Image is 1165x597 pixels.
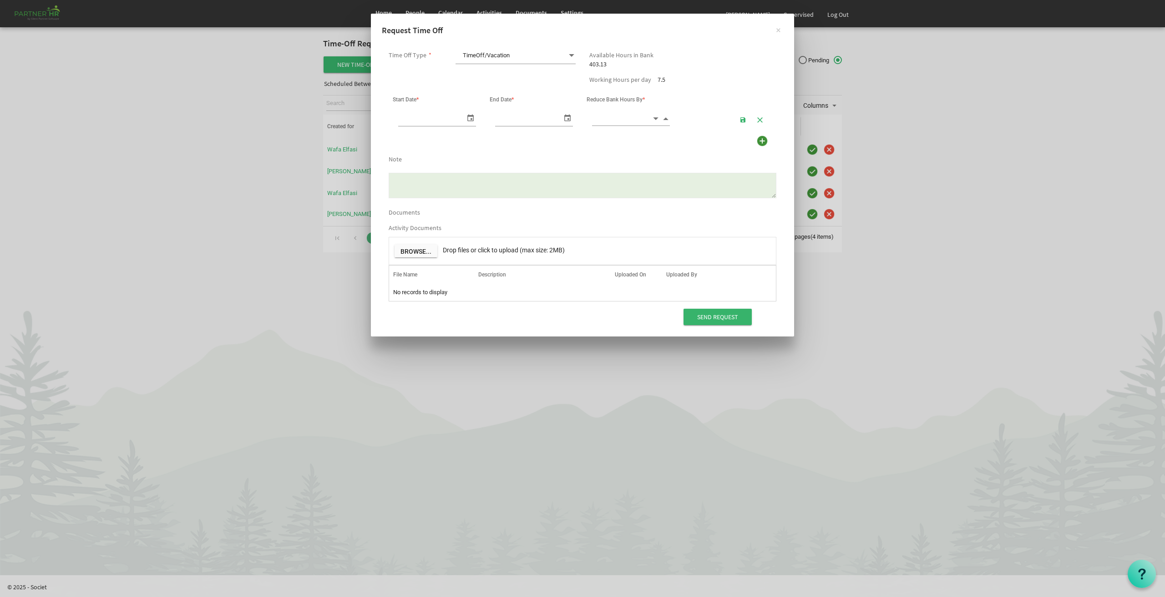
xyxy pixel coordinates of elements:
span: select [465,111,476,124]
td: No records to display [389,284,776,301]
label: Activity Documents [389,225,441,231]
div: Add more time to Request [755,134,770,148]
input: Send Request [684,309,752,325]
button: Browse... [395,245,437,257]
span: select [562,111,573,124]
label: Working Hours per day [589,76,651,83]
label: Available Hours in Bank [589,52,653,59]
span: Uploaded By [666,271,697,278]
span: Start Date [393,96,419,103]
span: Decrement value [652,113,660,124]
label: Documents [389,209,420,216]
button: Cancel [753,113,767,125]
span: 403.13 [589,60,607,68]
img: add.png [755,134,769,148]
label: Time Off Type [389,52,426,59]
span: File Name [393,271,417,278]
span: 7.5 [658,75,665,84]
span: Uploaded On [615,271,646,278]
span: End Date [490,96,514,103]
span: Increment value [662,113,670,124]
span: Description [478,271,506,278]
label: Note [389,156,402,163]
button: × [767,18,790,41]
h4: Request Time Off [382,25,783,36]
button: Save [736,113,750,125]
span: Drop files or click to upload (max size: 2MB) [443,246,565,254]
span: Reduce Bank Hours By [587,96,645,103]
